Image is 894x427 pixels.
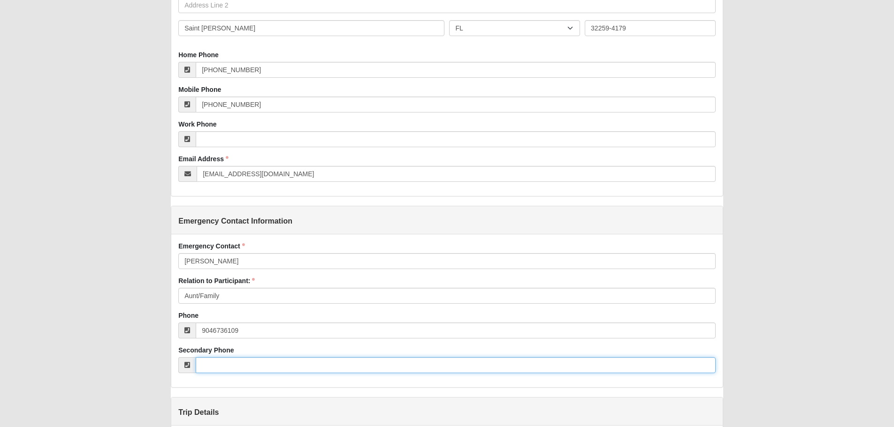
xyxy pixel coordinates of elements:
label: Emergency Contact [178,241,245,251]
label: Relation to Participant: [178,276,255,285]
label: Secondary Phone [178,345,234,355]
h4: Trip Details [178,408,715,417]
label: Work Phone [178,120,216,129]
label: Home Phone [178,50,219,60]
h4: Emergency Contact Information [178,217,715,225]
label: Email Address [178,154,229,164]
input: Zip [585,20,716,36]
input: City [178,20,444,36]
label: Mobile Phone [178,85,221,94]
label: Phone [178,311,199,320]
